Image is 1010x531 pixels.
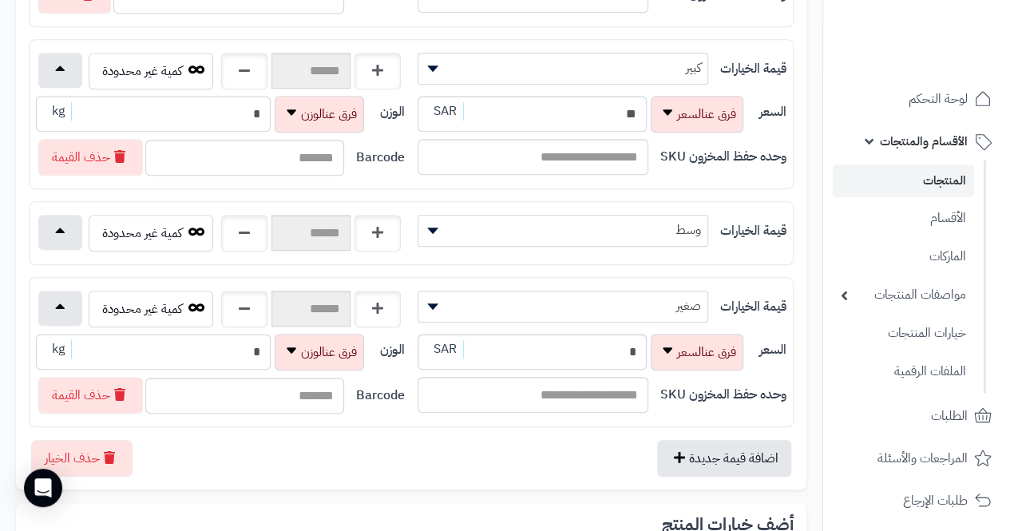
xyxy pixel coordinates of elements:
a: المراجعات والأسئلة [833,439,1000,478]
span: كبير [418,53,708,85]
span: لوحة التحكم [909,88,968,110]
a: المنتجات [833,164,974,197]
span: SAR [427,340,464,359]
button: حذف القيمة [38,377,143,414]
button: حذف الخيار [31,440,133,477]
a: الماركات [833,240,974,274]
span: صغير [418,294,707,318]
label: Barcode [356,386,405,405]
a: خيارات المنتجات [833,316,974,351]
button: حذف القيمة [38,139,143,176]
span: طلبات الإرجاع [903,489,968,512]
a: الملفات الرقمية [833,355,974,389]
a: طلبات الإرجاع [833,481,1000,520]
span: kg [46,102,72,121]
div: Open Intercom Messenger [24,469,62,507]
span: الطلبات [931,405,968,427]
label: وحده حفظ المخزون SKU [660,386,786,404]
label: السعر [759,341,786,359]
span: كبير [418,56,707,80]
span: وسط [418,215,708,247]
span: SAR [427,102,464,121]
a: الطلبات [833,397,1000,435]
span: الأقسام والمنتجات [880,130,968,153]
span: المراجعات والأسئلة [877,447,968,470]
a: مواصفات المنتجات [833,278,974,312]
button: اضافة قيمة جديدة [657,440,791,477]
a: لوحة التحكم [833,80,1000,118]
label: الوزن [380,103,405,121]
label: وحده حفظ المخزون SKU [660,148,786,166]
label: قيمة الخيارات [720,298,786,316]
span: kg [46,340,72,359]
label: قيمة الخيارات [720,222,786,240]
a: الأقسام [833,201,974,236]
label: قيمة الخيارات [720,60,786,78]
img: logo-2.png [901,28,995,61]
span: وسط [418,218,707,242]
label: الوزن [380,341,405,359]
label: Barcode [356,149,405,167]
span: صغير [418,291,708,323]
label: السعر [759,103,786,121]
